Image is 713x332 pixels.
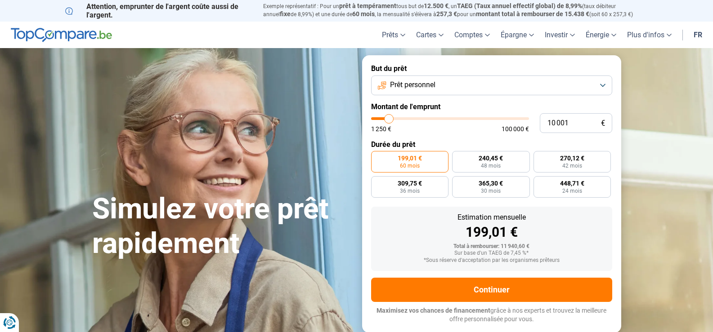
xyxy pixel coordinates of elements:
[371,140,612,149] label: Durée du prêt
[400,188,420,194] span: 36 mois
[378,226,605,239] div: 199,01 €
[400,163,420,168] span: 60 mois
[339,2,396,9] span: prêt à tempérament
[378,250,605,257] div: Sur base d'un TAEG de 7,45 %*
[371,75,612,95] button: Prêt personnel
[371,278,612,302] button: Continuer
[481,188,501,194] span: 30 mois
[436,10,457,18] span: 257,3 €
[688,22,708,48] a: fr
[398,180,422,186] span: 309,75 €
[411,22,449,48] a: Cartes
[280,10,291,18] span: fixe
[371,64,612,73] label: But du prêt
[562,163,582,168] span: 42 mois
[580,22,622,48] a: Énergie
[481,163,501,168] span: 48 mois
[378,243,605,250] div: Total à rembourser: 11 940,60 €
[371,102,612,111] label: Montant de l'emprunt
[377,307,490,314] span: Maximisez vos chances de financement
[457,2,582,9] span: TAEG (Taux annuel effectif global) de 8,99%
[479,180,503,186] span: 365,30 €
[495,22,539,48] a: Épargne
[352,10,375,18] span: 60 mois
[263,2,648,18] p: Exemple représentatif : Pour un tous but de , un (taux débiteur annuel de 8,99%) et une durée de ...
[560,180,584,186] span: 448,71 €
[378,257,605,264] div: *Sous réserve d'acceptation par les organismes prêteurs
[390,80,435,90] span: Prêt personnel
[479,155,503,161] span: 240,45 €
[398,155,422,161] span: 199,01 €
[476,10,589,18] span: montant total à rembourser de 15.438 €
[562,188,582,194] span: 24 mois
[424,2,448,9] span: 12.500 €
[377,22,411,48] a: Prêts
[65,2,252,19] p: Attention, emprunter de l'argent coûte aussi de l'argent.
[371,126,391,132] span: 1 250 €
[378,214,605,221] div: Estimation mensuelle
[502,126,529,132] span: 100 000 €
[601,120,605,127] span: €
[11,28,112,42] img: TopCompare
[539,22,580,48] a: Investir
[622,22,677,48] a: Plus d'infos
[92,192,351,261] h1: Simulez votre prêt rapidement
[449,22,495,48] a: Comptes
[560,155,584,161] span: 270,12 €
[371,306,612,324] p: grâce à nos experts et trouvez la meilleure offre personnalisée pour vous.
